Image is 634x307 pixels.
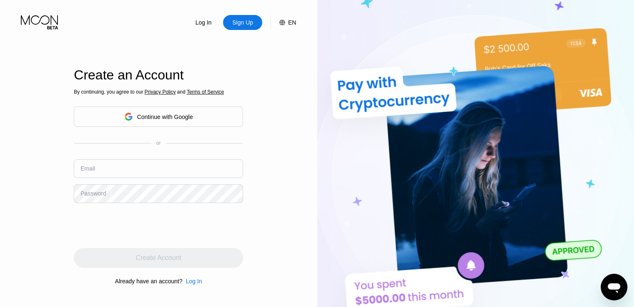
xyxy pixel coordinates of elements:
[187,89,224,95] span: Terms of Service
[195,18,213,27] div: Log In
[175,89,187,95] span: and
[115,278,183,285] div: Already have an account?
[145,89,176,95] span: Privacy Policy
[183,278,202,285] div: Log In
[186,278,202,285] div: Log In
[74,67,243,83] div: Create an Account
[288,19,296,26] div: EN
[271,15,296,30] div: EN
[156,140,161,146] div: or
[137,114,193,120] div: Continue with Google
[231,18,254,27] div: Sign Up
[601,274,627,300] iframe: Button to launch messaging window
[74,106,243,127] div: Continue with Google
[80,165,95,172] div: Email
[74,209,200,242] iframe: reCAPTCHA
[80,190,106,197] div: Password
[184,15,223,30] div: Log In
[223,15,262,30] div: Sign Up
[74,89,243,95] div: By continuing, you agree to our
